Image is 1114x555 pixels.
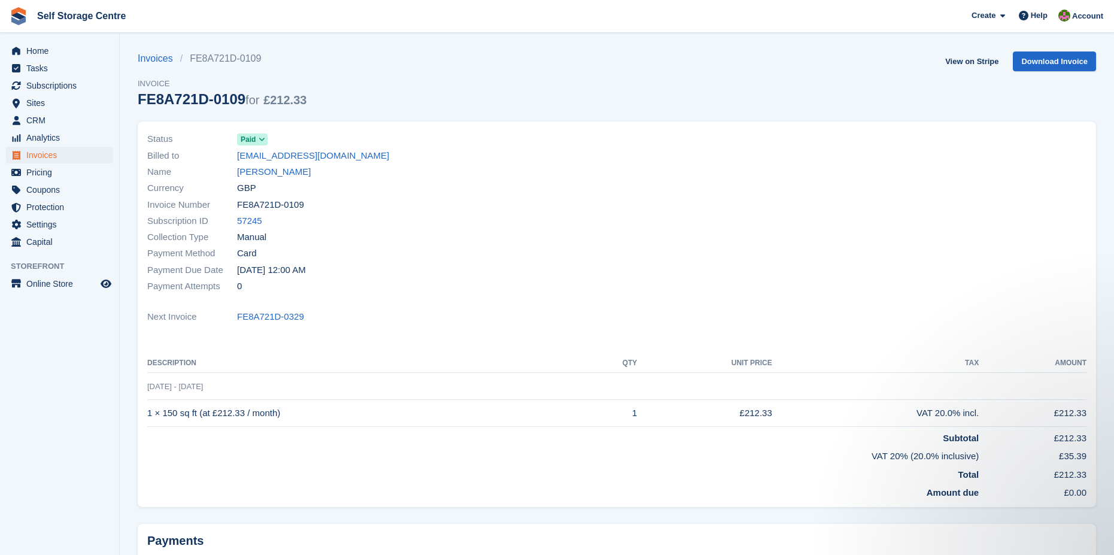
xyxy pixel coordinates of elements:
a: View on Stripe [940,51,1003,71]
a: menu [6,43,113,59]
a: menu [6,199,113,216]
span: Create [972,10,995,22]
strong: Subtotal [943,433,979,443]
a: Self Storage Centre [32,6,130,26]
a: menu [6,77,113,94]
a: menu [6,147,113,163]
span: Subscription ID [147,214,237,228]
td: £0.00 [979,481,1086,500]
a: menu [6,95,113,111]
a: menu [6,275,113,292]
th: Tax [772,354,979,373]
a: Invoices [138,51,180,66]
div: FE8A721D-0109 [138,91,306,107]
td: £212.33 [979,400,1086,427]
th: Amount [979,354,1086,373]
td: VAT 20% (20.0% inclusive) [147,445,979,463]
td: £212.33 [637,400,772,427]
th: Description [147,354,588,373]
a: Download Invoice [1013,51,1096,71]
span: Settings [26,216,98,233]
td: 1 [588,400,638,427]
span: Help [1031,10,1048,22]
strong: Amount due [927,487,979,498]
img: Robert Fletcher [1058,10,1070,22]
span: Subscriptions [26,77,98,94]
a: FE8A721D-0329 [237,310,304,324]
a: Preview store [99,277,113,291]
a: Paid [237,132,268,146]
span: Tasks [26,60,98,77]
td: £212.33 [979,426,1086,445]
span: Payment Due Date [147,263,237,277]
th: Unit Price [637,354,772,373]
a: [EMAIL_ADDRESS][DOMAIN_NAME] [237,149,389,163]
a: menu [6,129,113,146]
span: GBP [237,181,256,195]
nav: breadcrumbs [138,51,306,66]
a: menu [6,60,113,77]
a: menu [6,181,113,198]
h2: Payments [147,533,1086,548]
span: Online Store [26,275,98,292]
strong: Total [958,469,979,480]
span: CRM [26,112,98,129]
time: 2024-10-28 00:00:00 UTC [237,263,306,277]
span: Invoice [138,78,306,90]
span: Invoices [26,147,98,163]
span: Invoice Number [147,198,237,212]
span: Collection Type [147,231,237,244]
a: menu [6,112,113,129]
span: Account [1072,10,1103,22]
span: Status [147,132,237,146]
span: Capital [26,233,98,250]
td: £35.39 [979,445,1086,463]
a: 57245 [237,214,262,228]
span: FE8A721D-0109 [237,198,304,212]
span: Paid [241,134,256,145]
span: Sites [26,95,98,111]
span: £212.33 [263,93,306,107]
span: Coupons [26,181,98,198]
span: Card [237,247,257,260]
span: Payment Attempts [147,280,237,293]
span: 0 [237,280,242,293]
span: Analytics [26,129,98,146]
span: [DATE] - [DATE] [147,382,203,391]
span: Name [147,165,237,179]
span: Currency [147,181,237,195]
span: Manual [237,231,266,244]
span: Storefront [11,260,119,272]
span: Protection [26,199,98,216]
span: Home [26,43,98,59]
td: 1 × 150 sq ft (at £212.33 / month) [147,400,588,427]
span: Payment Method [147,247,237,260]
td: £212.33 [979,463,1086,482]
span: for [245,93,259,107]
div: VAT 20.0% incl. [772,407,979,420]
span: Next Invoice [147,310,237,324]
span: Pricing [26,164,98,181]
a: menu [6,216,113,233]
a: [PERSON_NAME] [237,165,311,179]
th: QTY [588,354,638,373]
span: Billed to [147,149,237,163]
a: menu [6,164,113,181]
a: menu [6,233,113,250]
img: stora-icon-8386f47178a22dfd0bd8f6a31ec36ba5ce8667c1dd55bd0f319d3a0aa187defe.svg [10,7,28,25]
